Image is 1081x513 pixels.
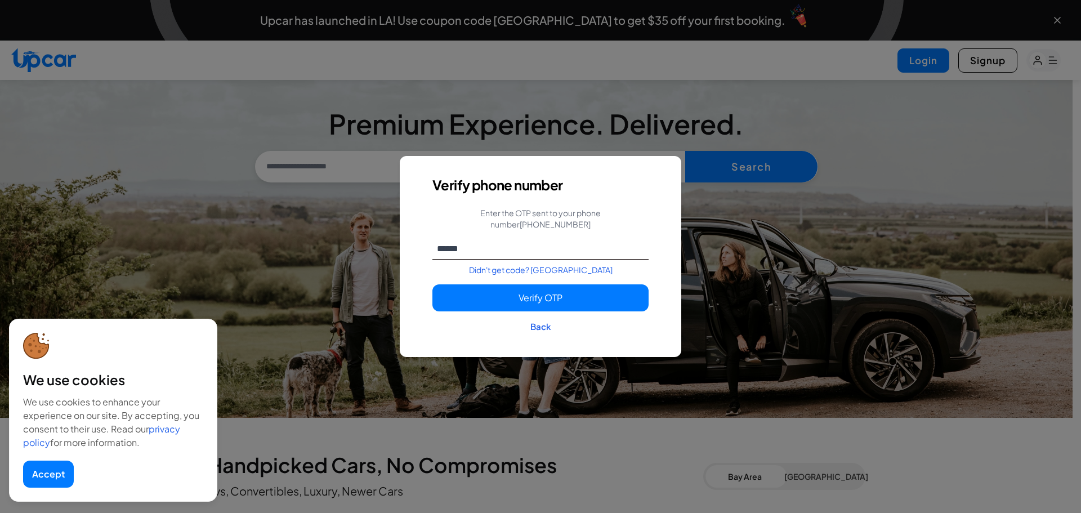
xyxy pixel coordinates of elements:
[530,316,551,338] button: Back
[432,284,649,311] button: Verify OTP
[469,264,613,275] button: Didn't get code? [GEOGRAPHIC_DATA]
[432,207,649,230] p: Enter the OTP sent to your phone number [PHONE_NUMBER]
[23,333,50,359] img: cookie-icon.svg
[23,461,74,488] button: Accept
[23,371,203,389] div: We use cookies
[432,176,563,194] h3: Verify phone number
[23,395,203,449] div: We use cookies to enhance your experience on our site. By accepting, you consent to their use. Re...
